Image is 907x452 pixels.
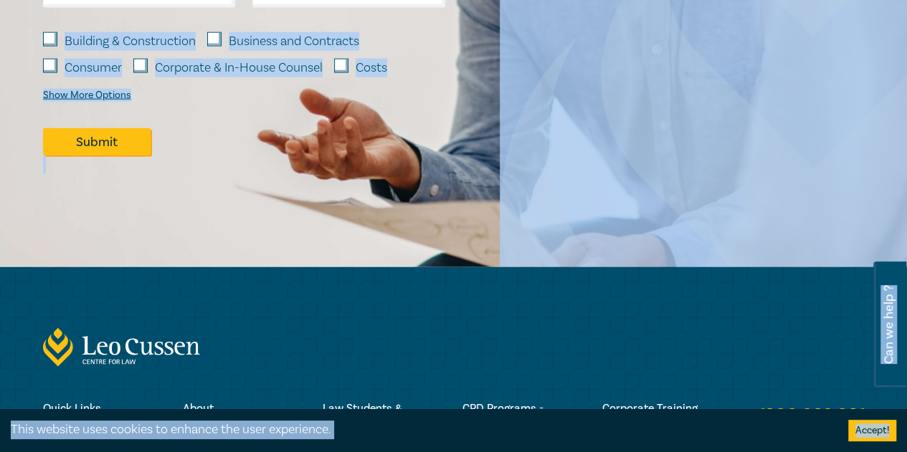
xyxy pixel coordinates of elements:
[882,270,896,379] span: Can we help ?
[43,90,131,101] div: Show More Options
[462,402,585,443] h6: CPD Programs - Lawyers & Support Staff
[65,32,196,51] label: Building & Construction
[43,128,151,155] button: Submit
[43,402,166,415] h6: Quick Links
[11,420,827,439] div: This website uses cookies to enhance the user experience.
[356,59,387,77] label: Costs
[323,402,445,429] h6: Law Students & Graduates
[848,420,896,441] button: Accept cookies
[759,402,865,428] a: 1300 039 031
[183,402,305,415] h6: About
[155,59,323,77] label: Corporate & In-House Counsel
[602,402,725,429] a: Corporate Training Division
[229,32,359,51] label: Business and Contracts
[65,59,122,77] label: Consumer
